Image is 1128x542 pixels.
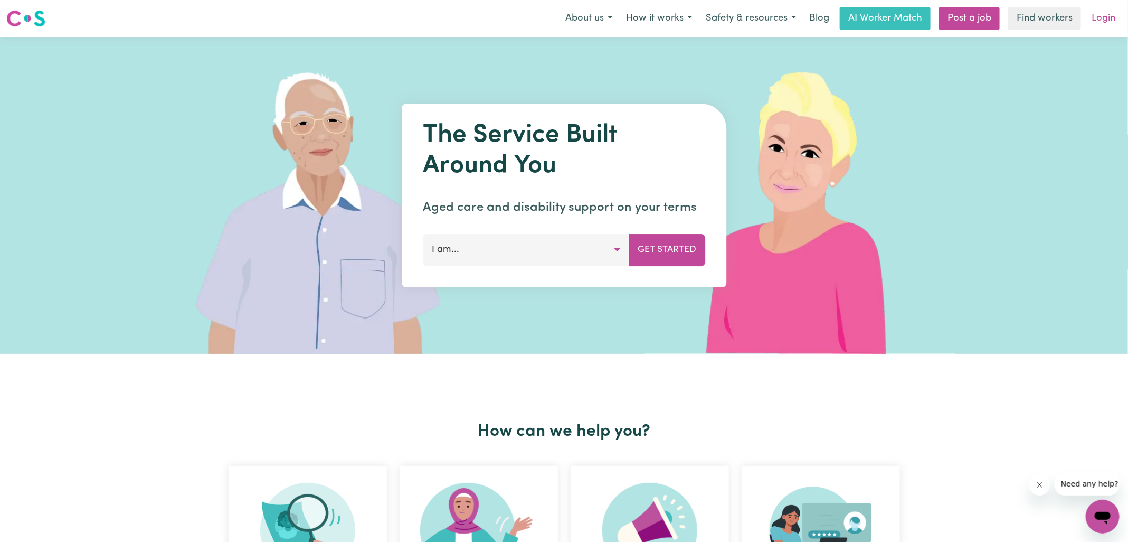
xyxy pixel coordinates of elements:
button: I am... [423,234,629,266]
a: AI Worker Match [840,7,931,30]
a: Find workers [1008,7,1081,30]
iframe: Button to launch messaging window [1086,500,1120,534]
a: Careseekers logo [6,6,45,31]
img: Careseekers logo [6,9,45,28]
a: Blog [803,7,836,30]
iframe: Message from company [1055,472,1120,496]
button: Get Started [629,234,705,266]
h2: How can we help you? [222,422,906,442]
button: About us [558,7,619,30]
button: How it works [619,7,699,30]
p: Aged care and disability support on your terms [423,198,705,217]
h1: The Service Built Around You [423,120,705,181]
iframe: Close message [1029,474,1050,496]
a: Login [1085,7,1122,30]
a: Post a job [939,7,1000,30]
button: Safety & resources [699,7,803,30]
